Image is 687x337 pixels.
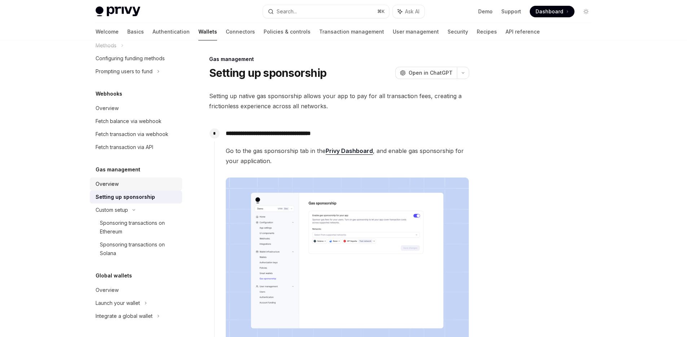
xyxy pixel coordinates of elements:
[90,128,182,141] a: Fetch transaction via webhook
[90,141,182,154] a: Fetch transaction via API
[96,271,132,280] h5: Global wallets
[226,23,255,40] a: Connectors
[96,286,119,294] div: Overview
[96,312,153,320] div: Integrate a global wallet
[506,23,540,40] a: API reference
[448,23,468,40] a: Security
[96,89,122,98] h5: Webhooks
[90,178,182,191] a: Overview
[90,284,182,297] a: Overview
[90,102,182,115] a: Overview
[100,240,178,258] div: Sponsoring transactions on Solana
[277,7,297,16] div: Search...
[96,193,155,201] div: Setting up sponsorship
[501,8,521,15] a: Support
[96,165,140,174] h5: Gas management
[393,23,439,40] a: User management
[530,6,574,17] a: Dashboard
[96,143,153,152] div: Fetch transaction via API
[127,23,144,40] a: Basics
[226,146,469,166] span: Go to the gas sponsorship tab in the , and enable gas sponsorship for your application.
[90,115,182,128] a: Fetch balance via webhook
[477,23,497,40] a: Recipes
[96,54,165,63] div: Configuring funding methods
[580,6,592,17] button: Toggle dark mode
[198,23,217,40] a: Wallets
[96,206,128,214] div: Custom setup
[209,66,327,79] h1: Setting up sponsorship
[264,23,311,40] a: Policies & controls
[96,104,119,113] div: Overview
[377,9,385,14] span: ⌘ K
[96,130,168,139] div: Fetch transaction via webhook
[409,69,453,76] span: Open in ChatGPT
[96,23,119,40] a: Welcome
[90,216,182,238] a: Sponsoring transactions on Ethereum
[90,238,182,260] a: Sponsoring transactions on Solana
[209,91,469,111] span: Setting up native gas sponsorship allows your app to pay for all transaction fees, creating a fri...
[326,147,373,155] a: Privy Dashboard
[395,67,457,79] button: Open in ChatGPT
[263,5,389,18] button: Search...⌘K
[209,56,469,63] div: Gas management
[153,23,190,40] a: Authentication
[319,23,384,40] a: Transaction management
[405,8,419,15] span: Ask AI
[96,180,119,188] div: Overview
[96,299,140,307] div: Launch your wallet
[96,67,153,76] div: Prompting users to fund
[478,8,493,15] a: Demo
[393,5,424,18] button: Ask AI
[90,52,182,65] a: Configuring funding methods
[96,6,140,17] img: light logo
[96,117,162,126] div: Fetch balance via webhook
[100,219,178,236] div: Sponsoring transactions on Ethereum
[536,8,563,15] span: Dashboard
[90,191,182,203] a: Setting up sponsorship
